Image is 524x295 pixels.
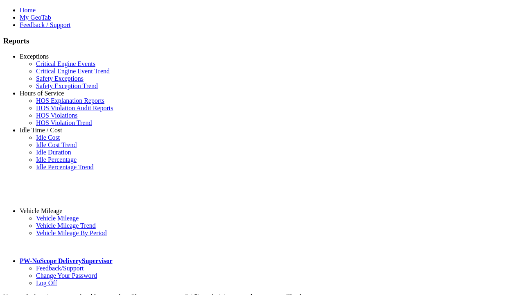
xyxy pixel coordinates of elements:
a: Safety Exceptions [36,75,84,82]
a: Idle Percentage [36,156,77,163]
a: Idle Percentage Trend [36,163,93,170]
a: HOS Violations [36,112,77,119]
a: Home [20,7,36,14]
a: Log Off [36,279,57,286]
a: Idle Duration [36,149,71,156]
a: My GeoTab [20,14,51,21]
a: Safety Exception Trend [36,82,98,89]
a: HOS Violation Trend [36,119,92,126]
a: Critical Engine Event Trend [36,68,110,75]
a: Vehicle Mileage By Period [36,229,107,236]
a: Vehicle Mileage [36,215,79,222]
a: Critical Engine Events [36,60,95,67]
a: HOS Explanation Reports [36,97,104,104]
h3: Reports [3,36,521,45]
a: Feedback / Support [20,21,70,28]
a: HOS Violation Audit Reports [36,104,113,111]
a: Vehicle Mileage [20,207,62,214]
a: Feedback/Support [36,265,84,272]
a: Exceptions [20,53,49,60]
a: Change Your Password [36,272,97,279]
a: Vehicle Mileage Trend [36,222,96,229]
a: Hours of Service [20,90,64,97]
a: PW-NoScope DeliverySupervisor [20,257,112,264]
a: Idle Time / Cost [20,127,62,134]
a: Idle Cost [36,134,60,141]
a: Idle Cost Trend [36,141,77,148]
